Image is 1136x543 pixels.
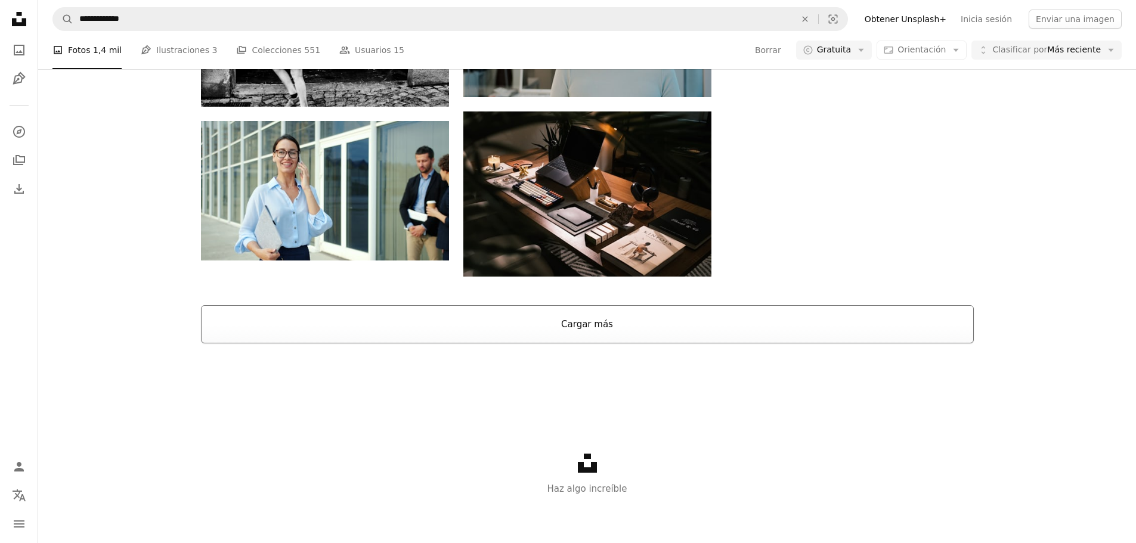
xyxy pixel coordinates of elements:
a: Ilustraciones [7,67,31,91]
button: Búsqueda visual [819,8,847,30]
span: 3 [212,44,217,57]
a: Fotos [7,38,31,62]
button: Borrar [792,8,818,30]
a: Obtener Unsplash+ [858,10,954,29]
button: Menú [7,512,31,536]
p: Haz algo increíble [38,482,1136,496]
img: Mujer con gafas hablando por teléfono fuera del edificio de oficinas [201,121,449,260]
span: Orientación [897,45,946,54]
a: Colecciones [7,148,31,172]
button: Buscar en Unsplash [53,8,73,30]
span: Gratuita [817,44,852,56]
a: Explorar [7,120,31,144]
a: Un moderno escritorio con portátil y libros. [463,188,711,199]
a: Ilustraciones 3 [141,31,217,69]
form: Encuentra imágenes en todo el sitio [52,7,848,31]
a: Iniciar sesión / Registrarse [7,455,31,479]
img: Un moderno escritorio con portátil y libros. [463,111,711,277]
button: Gratuita [796,41,872,60]
span: 15 [394,44,404,57]
button: Idioma [7,483,31,507]
button: Borrar [754,41,782,60]
button: Clasificar porMás reciente [971,41,1122,60]
a: Historial de descargas [7,177,31,201]
a: Colecciones 551 [236,31,320,69]
button: Enviar una imagen [1029,10,1122,29]
button: Cargar más [201,305,974,343]
a: Usuarios 15 [339,31,404,69]
button: Orientación [877,41,967,60]
a: Inicia sesión [954,10,1019,29]
a: Mujer con gafas hablando por teléfono fuera del edificio de oficinas [201,185,449,196]
span: Más reciente [992,44,1101,56]
span: Clasificar por [992,45,1047,54]
a: Inicio — Unsplash [7,7,31,33]
span: 551 [304,44,320,57]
